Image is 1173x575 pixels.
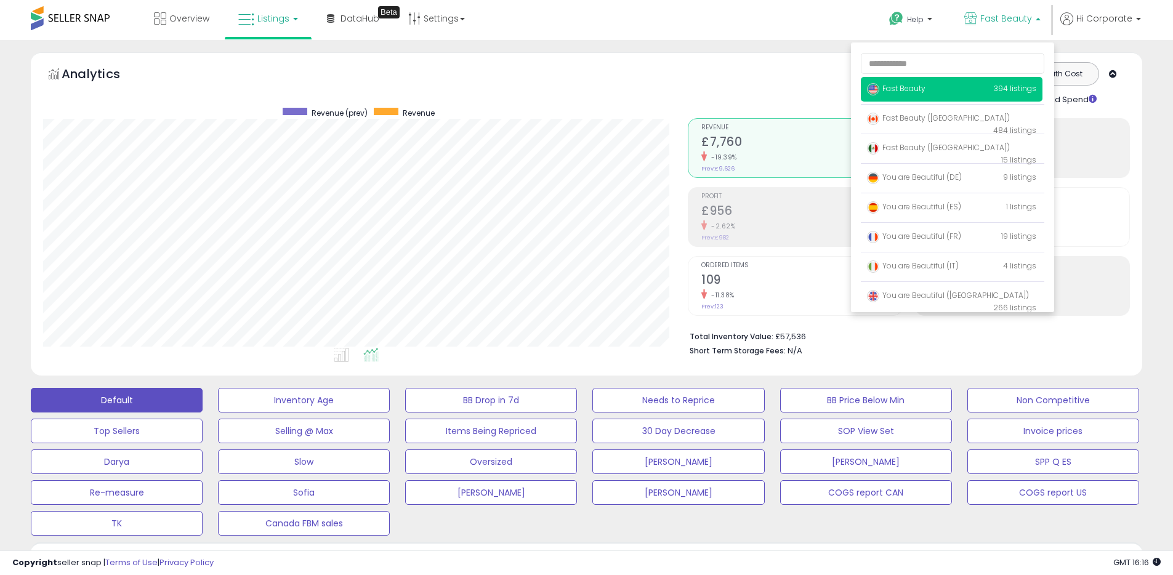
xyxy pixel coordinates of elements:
[1001,231,1036,241] span: 19 listings
[159,557,214,568] a: Privacy Policy
[1003,172,1036,182] span: 9 listings
[1113,557,1161,568] span: 2025-09-13 16:16 GMT
[780,419,952,443] button: SOP View Set
[701,124,902,131] span: Revenue
[780,480,952,505] button: COGS report CAN
[592,419,764,443] button: 30 Day Decrease
[967,419,1139,443] button: Invoice prices
[31,449,203,474] button: Darya
[690,328,1121,343] li: £57,536
[701,234,729,241] small: Prev: £982
[31,480,203,505] button: Re-measure
[701,303,724,310] small: Prev: 123
[867,83,879,95] img: usa.png
[701,165,735,172] small: Prev: £9,626
[867,113,879,125] img: canada.png
[993,125,1036,135] span: 484 listings
[707,153,737,162] small: -19.39%
[701,262,902,269] span: Ordered Items
[707,222,735,231] small: -2.62%
[701,204,902,220] h2: £956
[31,388,203,412] button: Default
[12,557,57,568] strong: Copyright
[867,231,879,243] img: france.png
[105,557,158,568] a: Terms of Use
[701,273,902,289] h2: 109
[312,108,368,118] span: Revenue (prev)
[867,113,1010,123] span: Fast Beauty ([GEOGRAPHIC_DATA])
[1006,201,1036,212] span: 1 listings
[690,345,786,356] b: Short Term Storage Fees:
[867,142,1010,153] span: Fast Beauty ([GEOGRAPHIC_DATA])
[780,449,952,474] button: [PERSON_NAME]
[257,12,289,25] span: Listings
[218,449,390,474] button: Slow
[889,11,904,26] i: Get Help
[169,12,209,25] span: Overview
[993,302,1036,313] span: 266 listings
[867,260,959,271] span: You are Beautiful (IT)
[907,14,924,25] span: Help
[592,388,764,412] button: Needs to Reprice
[780,388,952,412] button: BB Price Below Min
[31,419,203,443] button: Top Sellers
[405,388,577,412] button: BB Drop in 7d
[405,419,577,443] button: Items Being Repriced
[867,83,925,94] span: Fast Beauty
[218,480,390,505] button: Sofia
[967,388,1139,412] button: Non Competitive
[403,108,435,118] span: Revenue
[867,172,879,184] img: germany.png
[867,201,879,214] img: spain.png
[967,480,1139,505] button: COGS report US
[218,511,390,536] button: Canada FBM sales
[967,449,1139,474] button: SPP Q ES
[867,260,879,273] img: italy.png
[867,142,879,155] img: mexico.png
[405,449,577,474] button: Oversized
[12,557,214,569] div: seller snap | |
[867,172,962,182] span: You are Beautiful (DE)
[1003,260,1036,271] span: 4 listings
[1001,92,1116,106] div: Include Ad Spend
[701,135,902,151] h2: £7,760
[341,12,379,25] span: DataHub
[1060,12,1141,40] a: Hi Corporate
[218,419,390,443] button: Selling @ Max
[701,193,902,200] span: Profit
[592,480,764,505] button: [PERSON_NAME]
[592,449,764,474] button: [PERSON_NAME]
[378,6,400,18] div: Tooltip anchor
[1001,155,1036,165] span: 15 listings
[690,331,773,342] b: Total Inventory Value:
[1076,12,1132,25] span: Hi Corporate
[788,345,802,356] span: N/A
[707,291,735,300] small: -11.38%
[405,480,577,505] button: [PERSON_NAME]
[867,290,879,302] img: uk.png
[218,388,390,412] button: Inventory Age
[31,511,203,536] button: TK
[980,12,1032,25] span: Fast Beauty
[867,231,961,241] span: You are Beautiful (FR)
[994,83,1036,94] span: 394 listings
[62,65,144,86] h5: Analytics
[867,290,1029,300] span: You are Beautiful ([GEOGRAPHIC_DATA])
[867,201,961,212] span: You are Beautiful (ES)
[879,2,945,40] a: Help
